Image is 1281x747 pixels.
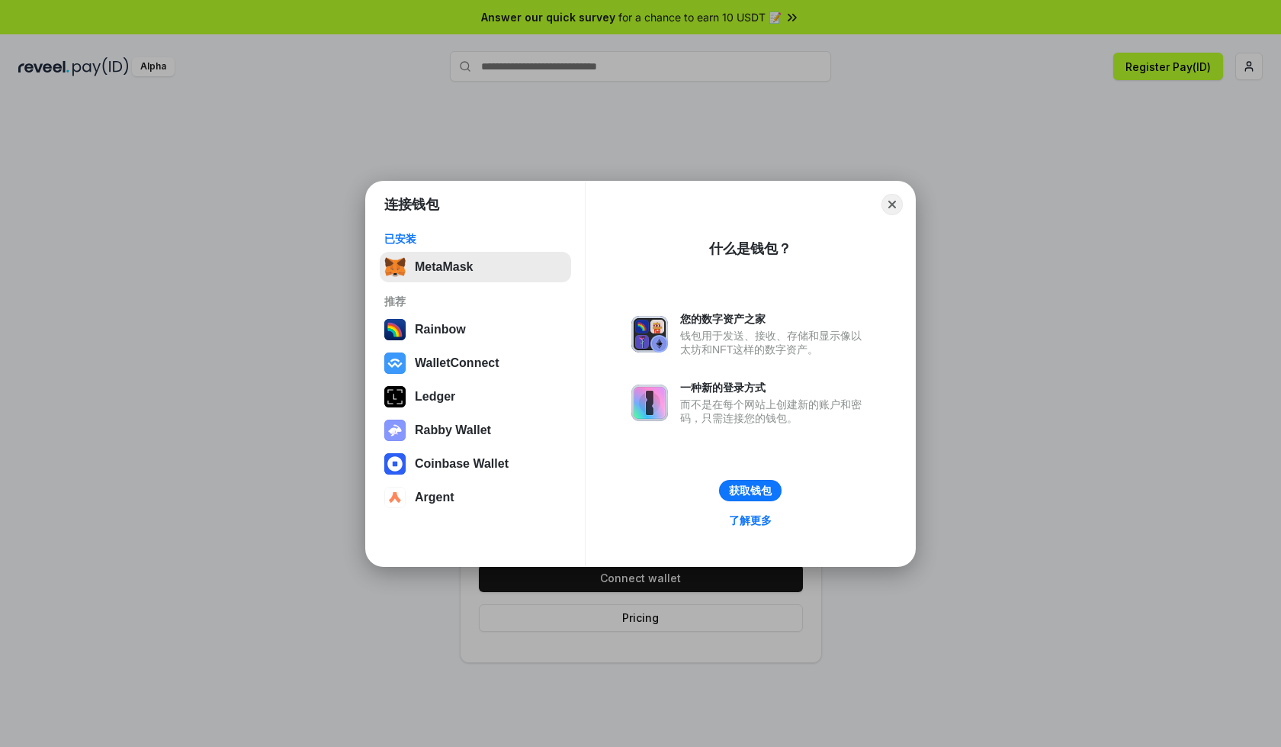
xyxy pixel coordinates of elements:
[380,348,571,378] button: WalletConnect
[680,381,869,394] div: 一种新的登录方式
[709,240,791,258] div: 什么是钱包？
[415,491,454,504] div: Argent
[384,453,406,475] img: svg+xml,%3Csvg%20width%3D%2228%22%20height%3D%2228%22%20viewBox%3D%220%200%2028%2028%22%20fill%3D...
[680,329,869,356] div: 钱包用于发送、接收、存储和显示像以太坊和NFT这样的数字资产。
[384,195,439,214] h1: 连接钱包
[415,260,473,274] div: MetaMask
[380,449,571,479] button: Coinbase Wallet
[631,385,668,421] img: svg+xml,%3Csvg%20xmlns%3D%22http%3A%2F%2Fwww.w3.org%2F2000%2Fsvg%22%20fill%3D%22none%22%20viewBox...
[881,194,903,215] button: Close
[415,457,509,471] div: Coinbase Wallet
[384,487,406,508] img: svg+xml,%3Csvg%20width%3D%2228%22%20height%3D%2228%22%20viewBox%3D%220%200%2028%2028%22%20fill%3D...
[384,232,567,246] div: 已安装
[415,323,466,336] div: Rainbow
[631,316,668,353] img: svg+xml,%3Csvg%20xmlns%3D%22http%3A%2F%2Fwww.w3.org%2F2000%2Fsvg%22%20fill%3D%22none%22%20viewBox...
[384,256,406,278] img: svg+xml,%3Csvg%20fill%3D%22none%22%20height%3D%2233%22%20viewBox%3D%220%200%2035%2033%22%20width%...
[384,295,567,308] div: 推荐
[415,423,491,437] div: Rabby Wallet
[415,356,499,370] div: WalletConnect
[380,252,571,282] button: MetaMask
[380,314,571,345] button: Rainbow
[680,312,869,326] div: 您的数字资产之家
[729,484,772,497] div: 获取钱包
[415,390,455,404] div: Ledger
[680,398,869,425] div: 而不是在每个网站上创建新的账户和密码，只需连接您的钱包。
[380,382,571,412] button: Ledger
[719,480,782,501] button: 获取钱包
[384,319,406,340] img: svg+xml,%3Csvg%20width%3D%22120%22%20height%3D%22120%22%20viewBox%3D%220%200%20120%20120%22%20fil...
[720,510,781,530] a: 了解更多
[384,353,406,374] img: svg+xml,%3Csvg%20width%3D%2228%22%20height%3D%2228%22%20viewBox%3D%220%200%2028%2028%22%20fill%3D...
[384,420,406,441] img: svg+xml,%3Csvg%20xmlns%3D%22http%3A%2F%2Fwww.w3.org%2F2000%2Fsvg%22%20fill%3D%22none%22%20viewBox...
[380,415,571,446] button: Rabby Wallet
[729,514,772,527] div: 了解更多
[380,482,571,513] button: Argent
[384,386,406,407] img: svg+xml,%3Csvg%20xmlns%3D%22http%3A%2F%2Fwww.w3.org%2F2000%2Fsvg%22%20width%3D%2228%22%20height%3...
